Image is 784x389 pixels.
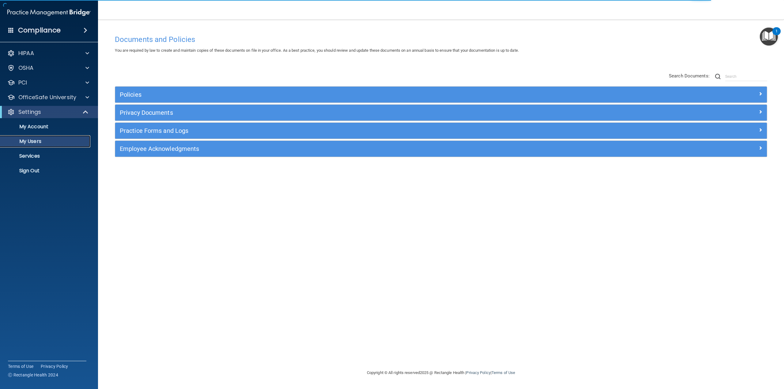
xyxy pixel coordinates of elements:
h4: Compliance [18,26,61,35]
a: HIPAA [7,50,89,57]
p: My Users [4,138,88,144]
a: Terms of Use [492,370,515,375]
span: Ⓒ Rectangle Health 2024 [8,372,58,378]
a: Terms of Use [8,363,33,369]
h5: Privacy Documents [120,109,599,116]
img: ic-search.3b580494.png [715,74,721,79]
p: Sign Out [4,168,88,174]
h5: Practice Forms and Logs [120,127,599,134]
a: Privacy Policy [41,363,68,369]
p: HIPAA [18,50,34,57]
button: Open Resource Center, 1 new notification [760,28,778,46]
a: Policies [120,90,762,99]
a: PCI [7,79,89,86]
p: PCI [18,79,27,86]
h5: Policies [120,91,599,98]
span: Search Documents: [669,73,710,79]
img: PMB logo [7,6,91,19]
span: You are required by law to create and maintain copies of these documents on file in your office. ... [115,48,519,53]
a: Privacy Policy [466,370,490,375]
p: Services [4,153,88,159]
p: Settings [18,108,41,116]
iframe: Drift Widget Chat Controller [678,346,777,370]
p: OSHA [18,64,34,72]
input: Search [725,72,767,81]
a: Privacy Documents [120,108,762,118]
div: Copyright © All rights reserved 2025 @ Rectangle Health | | [329,363,553,383]
p: OfficeSafe University [18,94,76,101]
p: My Account [4,124,88,130]
h4: Documents and Policies [115,36,767,43]
div: 1 [775,31,778,39]
a: Settings [7,108,89,116]
a: OSHA [7,64,89,72]
h5: Employee Acknowledgments [120,145,599,152]
a: Employee Acknowledgments [120,144,762,154]
a: OfficeSafe University [7,94,89,101]
a: Practice Forms and Logs [120,126,762,136]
